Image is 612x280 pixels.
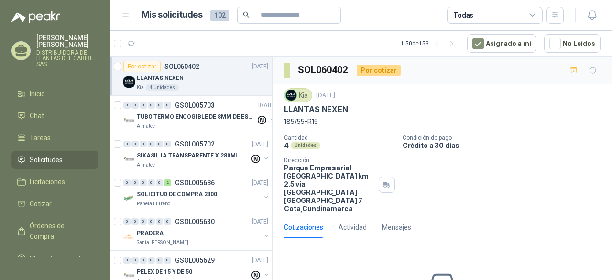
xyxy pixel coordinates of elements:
p: [DATE] [252,179,268,188]
div: 2 [164,179,171,186]
p: PRADERA [137,229,164,238]
div: Cotizaciones [284,222,323,233]
a: Manuales y ayuda [11,249,98,268]
div: 0 [123,102,131,109]
p: Panela El Trébol [137,200,172,208]
div: Por cotizar [123,61,161,72]
button: Asignado a mi [467,34,536,53]
p: Crédito a 30 días [403,141,608,149]
p: LLANTAS NEXEN [284,104,348,114]
a: 0 0 0 0 0 0 GSOL005703[DATE] Company LogoTUBO TERMO ENCOGIBLE DE 8MM DE ESPESOR X 5CMSAlmatec [123,100,276,130]
a: Solicitudes [11,151,98,169]
p: Dirección [284,157,375,164]
div: 0 [123,257,131,264]
p: SIKASIL IA TRANSPARENTE X 280ML [137,151,239,160]
img: Logo peakr [11,11,60,23]
div: 0 [148,179,155,186]
div: Kia [284,88,312,102]
p: TUBO TERMO ENCOGIBLE DE 8MM DE ESPESOR X 5CMS [137,112,256,122]
p: GSOL005629 [175,257,215,264]
img: Company Logo [123,192,135,204]
div: 0 [148,102,155,109]
div: 0 [131,102,139,109]
div: Mensajes [382,222,411,233]
p: Almatec [137,123,155,130]
button: No Leídos [544,34,601,53]
p: Parque Empresarial [GEOGRAPHIC_DATA] km 2.5 vía [GEOGRAPHIC_DATA] [GEOGRAPHIC_DATA] 7 Cota , Cund... [284,164,375,213]
p: [DATE] [252,256,268,265]
a: Por cotizarSOL060402[DATE] Company LogoLLANTAS NEXENKia4 Unidades [110,57,272,96]
div: 0 [156,141,163,147]
p: PELEX DE 15 Y DE 50 [137,268,192,277]
a: 0 0 0 0 0 0 GSOL005630[DATE] Company LogoPRADERASanta [PERSON_NAME] [123,216,270,246]
span: Órdenes de Compra [30,221,89,242]
div: 0 [131,141,139,147]
div: Actividad [339,222,367,233]
p: GSOL005703 [175,102,215,109]
span: Cotizar [30,199,52,209]
img: Company Logo [286,90,296,101]
p: [PERSON_NAME] [PERSON_NAME] [36,34,98,48]
div: 0 [156,102,163,109]
p: SOL060402 [164,63,199,70]
p: [DATE] [252,62,268,71]
div: 0 [164,102,171,109]
p: 185/55-R15 [284,116,601,127]
span: 102 [210,10,229,21]
span: Manuales y ayuda [30,253,84,264]
a: Licitaciones [11,173,98,191]
p: SOLICITUD DE COMPRA 2300 [137,190,217,199]
div: 0 [123,141,131,147]
div: 0 [148,218,155,225]
h3: SOL060402 [298,63,349,78]
p: [DATE] [252,140,268,149]
span: Solicitudes [30,155,63,165]
a: Chat [11,107,98,125]
div: 0 [148,257,155,264]
div: 0 [140,179,147,186]
a: 0 0 0 0 0 2 GSOL005686[DATE] Company LogoSOLICITUD DE COMPRA 2300Panela El Trébol [123,177,270,208]
div: 0 [140,102,147,109]
p: GSOL005686 [175,179,215,186]
div: Por cotizar [357,65,401,76]
p: Kia [137,84,144,91]
a: 0 0 0 0 0 0 GSOL005702[DATE] Company LogoSIKASIL IA TRANSPARENTE X 280MLAlmatec [123,138,270,169]
div: Todas [453,10,473,21]
p: Cantidad [284,134,395,141]
div: 0 [140,218,147,225]
p: Santa [PERSON_NAME] [137,239,188,246]
a: Tareas [11,129,98,147]
span: Licitaciones [30,177,65,187]
p: GSOL005702 [175,141,215,147]
img: Company Logo [123,231,135,243]
p: [DATE] [316,91,335,100]
div: 0 [156,257,163,264]
div: 0 [140,257,147,264]
p: 4 [284,141,289,149]
span: Tareas [30,133,51,143]
div: 0 [131,257,139,264]
img: Company Logo [123,115,135,126]
img: Company Logo [123,154,135,165]
span: search [243,11,250,18]
div: 4 Unidades [146,84,179,91]
span: Chat [30,111,44,121]
div: 0 [131,218,139,225]
a: Cotizar [11,195,98,213]
div: 0 [123,179,131,186]
p: LLANTAS NEXEN [137,74,183,83]
p: Almatec [137,161,155,169]
p: [DATE] [258,101,274,110]
div: 0 [148,141,155,147]
div: 0 [156,179,163,186]
div: 0 [123,218,131,225]
p: Condición de pago [403,134,608,141]
p: DISTRIBUIDORA DE LLANTAS DEL CARIBE SAS [36,50,98,67]
img: Company Logo [123,76,135,88]
div: Unidades [291,142,320,149]
p: GSOL005630 [175,218,215,225]
span: Inicio [30,89,45,99]
h1: Mis solicitudes [142,8,203,22]
p: [DATE] [252,217,268,226]
a: Órdenes de Compra [11,217,98,246]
